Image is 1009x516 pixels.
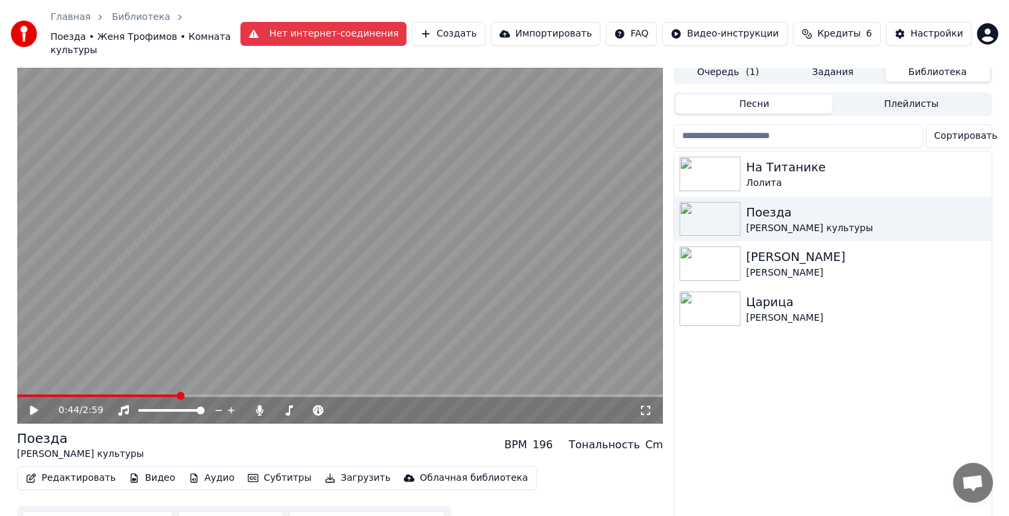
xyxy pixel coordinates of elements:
[21,469,122,487] button: Редактировать
[833,94,990,114] button: Плейлисты
[240,22,407,46] button: Нет интернет-соединения
[676,62,780,82] button: Очередь
[58,404,90,417] div: /
[746,222,986,235] div: [PERSON_NAME] культуры
[818,27,861,41] span: Кредиты
[676,94,833,114] button: Песни
[780,62,885,82] button: Задания
[11,21,37,47] img: youka
[504,437,527,453] div: BPM
[50,11,90,24] a: Главная
[746,293,986,311] div: Царица
[58,404,79,417] span: 0:44
[412,22,485,46] button: Создать
[746,177,986,190] div: Лолита
[746,66,759,79] span: ( 1 )
[183,469,240,487] button: Аудио
[662,22,787,46] button: Видео-инструкции
[82,404,103,417] span: 2:59
[420,472,528,485] div: Облачная библиотека
[866,27,872,41] span: 6
[793,22,881,46] button: Кредиты6
[50,31,240,57] span: Поезда • Женя Трофимов • Комната культуры
[124,469,181,487] button: Видео
[746,266,986,280] div: [PERSON_NAME]
[885,62,990,82] button: Библиотека
[935,129,998,143] span: Сортировать
[746,158,986,177] div: На Титанике
[533,437,553,453] div: 196
[911,27,963,41] div: Настройки
[242,469,317,487] button: Субтитры
[646,437,664,453] div: Cm
[17,448,144,461] div: [PERSON_NAME] культуры
[886,22,972,46] button: Настройки
[50,11,240,57] nav: breadcrumb
[746,311,986,325] div: [PERSON_NAME]
[491,22,601,46] button: Импортировать
[17,429,144,448] div: Поезда
[746,248,986,266] div: [PERSON_NAME]
[606,22,657,46] button: FAQ
[746,203,986,222] div: Поезда
[112,11,170,24] a: Библиотека
[953,463,993,503] div: Открытый чат
[569,437,640,453] div: Тональность
[320,469,396,487] button: Загрузить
